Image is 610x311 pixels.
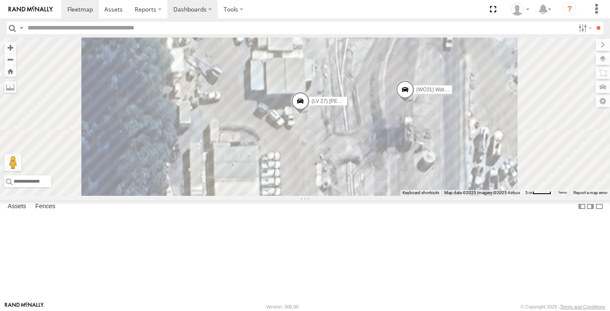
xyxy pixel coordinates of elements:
[596,95,610,107] label: Map Settings
[311,98,371,104] span: (LV 27) [PERSON_NAME]
[586,201,595,213] label: Dock Summary Table to the Right
[3,201,30,212] label: Assets
[508,3,532,16] div: Cody Roberts
[525,190,532,195] span: 5 m
[31,201,60,212] label: Fences
[4,42,16,53] button: Zoom in
[403,190,439,196] button: Keyboard shortcuts
[595,201,604,213] label: Hide Summary Table
[4,65,16,77] button: Zoom Home
[573,190,607,195] a: Report a map error
[560,304,605,309] a: Terms and Conditions
[444,190,520,195] span: Map data ©2025 Imagery ©2025 Airbus
[4,53,16,65] button: Zoom out
[18,22,25,34] label: Search Query
[5,302,44,311] a: Visit our Website
[575,22,593,34] label: Search Filter Options
[266,304,299,309] div: Version: 306.00
[4,154,21,171] button: Drag Pegman onto the map to open Street View
[9,6,53,12] img: rand-logo.svg
[558,191,567,195] a: Terms (opens in new tab)
[563,3,576,16] i: ?
[4,81,16,93] label: Measure
[523,190,554,196] button: Map scale: 5 m per 40 pixels
[416,87,463,93] span: (WC01) Water Truck
[578,201,586,213] label: Dock Summary Table to the Left
[521,304,605,309] div: © Copyright 2025 -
